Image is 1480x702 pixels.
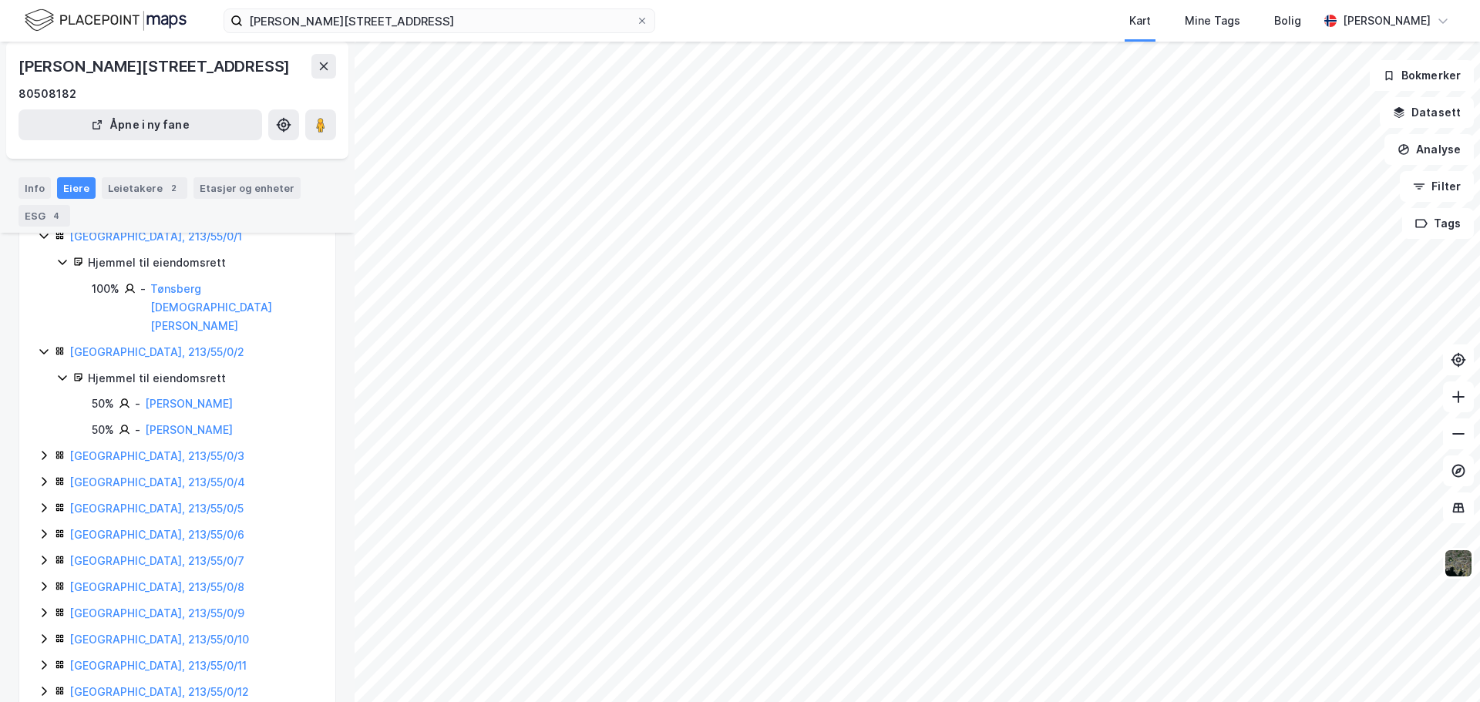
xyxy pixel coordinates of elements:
[243,9,636,32] input: Søk på adresse, matrikkel, gårdeiere, leietakere eller personer
[145,397,233,410] a: [PERSON_NAME]
[69,475,245,489] a: [GEOGRAPHIC_DATA], 213/55/0/4
[1274,12,1301,30] div: Bolig
[69,606,244,620] a: [GEOGRAPHIC_DATA], 213/55/0/9
[49,208,64,223] div: 4
[25,7,187,34] img: logo.f888ab2527a4732fd821a326f86c7f29.svg
[200,181,294,195] div: Etasjer og enheter
[18,177,51,199] div: Info
[1185,12,1240,30] div: Mine Tags
[1129,12,1151,30] div: Kart
[1402,208,1474,239] button: Tags
[88,369,317,388] div: Hjemmel til eiendomsrett
[69,685,249,698] a: [GEOGRAPHIC_DATA], 213/55/0/12
[88,254,317,272] div: Hjemmel til eiendomsrett
[69,528,244,541] a: [GEOGRAPHIC_DATA], 213/55/0/6
[69,230,242,243] a: [GEOGRAPHIC_DATA], 213/55/0/1
[92,395,114,413] div: 50%
[69,554,244,567] a: [GEOGRAPHIC_DATA], 213/55/0/7
[18,205,70,227] div: ESG
[1444,549,1473,578] img: 9k=
[1370,60,1474,91] button: Bokmerker
[1384,134,1474,165] button: Analyse
[92,421,114,439] div: 50%
[102,177,187,199] div: Leietakere
[92,280,119,298] div: 100%
[1403,628,1480,702] div: Kontrollprogram for chat
[1380,97,1474,128] button: Datasett
[1400,171,1474,202] button: Filter
[166,180,181,196] div: 2
[150,282,272,332] a: Tønsberg [DEMOGRAPHIC_DATA][PERSON_NAME]
[1403,628,1480,702] iframe: Chat Widget
[18,85,76,103] div: 80508182
[57,177,96,199] div: Eiere
[69,345,244,358] a: [GEOGRAPHIC_DATA], 213/55/0/2
[135,395,140,413] div: -
[18,109,262,140] button: Åpne i ny fane
[140,280,146,298] div: -
[145,423,233,436] a: [PERSON_NAME]
[135,421,140,439] div: -
[69,449,244,462] a: [GEOGRAPHIC_DATA], 213/55/0/3
[69,580,244,593] a: [GEOGRAPHIC_DATA], 213/55/0/8
[69,502,244,515] a: [GEOGRAPHIC_DATA], 213/55/0/5
[69,659,247,672] a: [GEOGRAPHIC_DATA], 213/55/0/11
[69,633,249,646] a: [GEOGRAPHIC_DATA], 213/55/0/10
[1343,12,1431,30] div: [PERSON_NAME]
[18,54,293,79] div: [PERSON_NAME][STREET_ADDRESS]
